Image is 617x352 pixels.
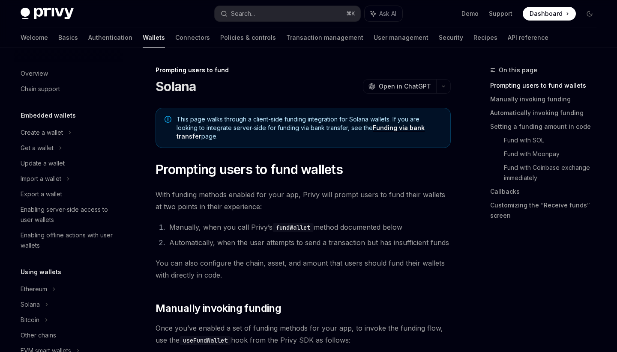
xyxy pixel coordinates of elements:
[21,267,61,277] h5: Using wallets
[21,189,62,199] div: Export a wallet
[489,9,512,18] a: Support
[461,9,479,18] a: Demo
[21,330,56,340] div: Other chains
[14,66,123,81] a: Overview
[156,302,281,315] span: Manually invoking funding
[14,81,123,97] a: Chain support
[21,27,48,48] a: Welcome
[167,237,451,248] li: Automatically, when the user attempts to send a transaction but has insufficient funds
[165,116,171,123] svg: Note
[220,27,276,48] a: Policies & controls
[504,161,603,185] a: Fund with Coinbase exchange immediately
[21,299,40,310] div: Solana
[177,115,442,141] span: This page walks through a client-side funding integration for Solana wallets. If you are looking ...
[21,68,48,79] div: Overview
[363,79,436,94] button: Open in ChatGPT
[21,8,74,20] img: dark logo
[21,143,54,153] div: Get a wallet
[508,27,548,48] a: API reference
[14,228,123,253] a: Enabling offline actions with user wallets
[473,27,497,48] a: Recipes
[21,230,118,251] div: Enabling offline actions with user wallets
[14,202,123,228] a: Enabling server-side access to user wallets
[21,110,76,121] h5: Embedded wallets
[21,158,65,169] div: Update a wallet
[175,27,210,48] a: Connectors
[215,6,360,21] button: Search...⌘K
[14,186,123,202] a: Export a wallet
[504,147,603,161] a: Fund with Moonpay
[156,189,451,213] span: With funding methods enabled for your app, Privy will prompt users to fund their wallets at two p...
[439,27,463,48] a: Security
[14,328,123,343] a: Other chains
[156,66,451,74] div: Prompting users to fund
[504,133,603,147] a: Fund with SOL
[14,156,123,171] a: Update a wallet
[346,10,355,17] span: ⌘ K
[273,223,314,232] code: fundWallet
[379,9,396,18] span: Ask AI
[490,79,603,92] a: Prompting users to fund wallets
[21,204,118,225] div: Enabling server-side access to user wallets
[88,27,132,48] a: Authentication
[523,7,576,21] a: Dashboard
[379,82,431,91] span: Open in ChatGPT
[58,27,78,48] a: Basics
[180,336,231,345] code: useFundWallet
[530,9,563,18] span: Dashboard
[156,79,196,94] h1: Solana
[374,27,428,48] a: User management
[167,221,451,233] li: Manually, when you call Privy’s method documented below
[286,27,363,48] a: Transaction management
[21,315,39,325] div: Bitcoin
[156,257,451,281] span: You can also configure the chain, asset, and amount that users should fund their wallets with dir...
[490,92,603,106] a: Manually invoking funding
[365,6,402,21] button: Ask AI
[143,27,165,48] a: Wallets
[490,198,603,222] a: Customizing the “Receive funds” screen
[21,127,63,138] div: Create a wallet
[490,120,603,133] a: Setting a funding amount in code
[490,106,603,120] a: Automatically invoking funding
[21,84,60,94] div: Chain support
[21,174,61,184] div: Import a wallet
[21,284,47,294] div: Ethereum
[499,65,537,75] span: On this page
[231,9,255,19] div: Search...
[490,185,603,198] a: Callbacks
[156,322,451,346] span: Once you’ve enabled a set of funding methods for your app, to invoke the funding flow, use the ho...
[583,7,596,21] button: Toggle dark mode
[156,162,343,177] span: Prompting users to fund wallets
